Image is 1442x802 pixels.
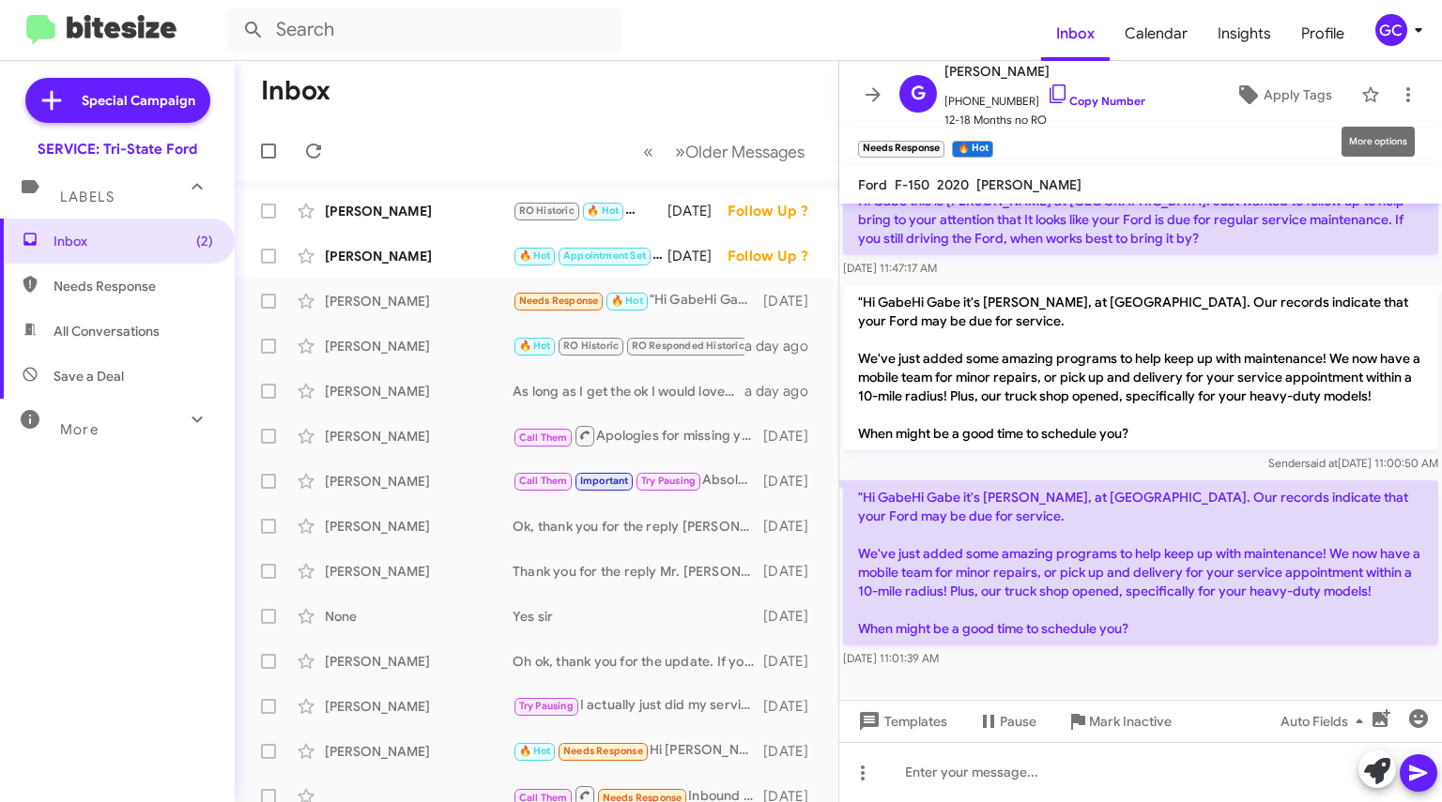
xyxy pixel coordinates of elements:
button: Apply Tags [1214,78,1352,112]
button: Mark Inactive [1051,704,1187,738]
div: Follow Up ? [728,202,823,220]
div: None [325,607,513,626]
span: Appointment Set [563,250,646,262]
div: [DATE] [763,742,823,761]
span: Ford [858,176,887,193]
button: Pause [962,704,1051,738]
p: "Hi GabeHi Gabe it's [PERSON_NAME], at [GEOGRAPHIC_DATA]. Our records indicate that your Ford may... [843,480,1438,645]
div: Follow Up ? [728,247,823,265]
button: Next [664,132,816,171]
span: « [643,140,653,163]
a: Copy Number [1047,94,1145,108]
p: Hi Gabe this is [PERSON_NAME] at [GEOGRAPHIC_DATA]. Just wanted to follow up to help bring to you... [843,184,1438,255]
div: I actually just did my service [DATE]. I'll keep you in mind for the next one. [513,695,763,717]
div: [PERSON_NAME] [325,247,513,265]
span: (2) [196,232,213,250]
span: More [60,421,99,438]
a: Special Campaign [25,78,210,123]
span: 12-18 Months no RO [944,111,1145,129]
div: [PERSON_NAME] [325,202,513,220]
div: [PERSON_NAME] [325,472,513,491]
span: F-150 [895,176,929,193]
span: 2020 [937,176,969,193]
span: Needs Response [54,277,213,295]
span: Call Them [519,431,568,444]
span: RO Responded Historic [632,340,744,352]
div: Yes sir [513,335,744,356]
div: a day ago [744,382,823,401]
span: Special Campaign [82,91,195,110]
span: Mark Inactive [1089,704,1172,738]
div: "Hi GabeHi Gabe it's [PERSON_NAME], at [GEOGRAPHIC_DATA]. Our records indicate that your Ford may... [513,290,763,311]
div: a day ago [744,337,823,356]
span: [DATE] 11:01:39 AM [843,651,939,665]
small: 🔥 Hot [952,141,992,158]
span: Try Pausing [519,700,574,712]
span: Calendar [1110,7,1203,61]
div: [PERSON_NAME] [325,652,513,671]
a: Inbox [1041,7,1110,61]
span: [PERSON_NAME] [976,176,1081,193]
div: [DATE] [763,517,823,536]
span: G [911,79,926,109]
span: RO Historic [563,340,619,352]
span: [DATE] 11:47:17 AM [843,261,937,275]
span: RO Historic [519,204,575,217]
div: [PERSON_NAME] [325,382,513,401]
span: Try Pausing [641,475,696,487]
div: [DATE] [763,562,823,581]
div: [DATE] [763,472,823,491]
h1: Inbox [261,76,330,106]
span: Auto Fields [1281,704,1371,738]
div: GC [1375,14,1407,46]
button: Auto Fields [1266,704,1386,738]
span: Important [580,475,629,487]
span: 🔥 Hot [519,745,551,757]
div: [DATE] [763,607,823,626]
span: said at [1305,456,1338,470]
span: 🔥 Hot [519,340,551,352]
div: Oh ok, thank you for the update. If you ever own another Ford and need assistance please don't he... [513,652,763,671]
div: Yes sir [513,607,763,626]
span: [PERSON_NAME] [944,60,1145,83]
span: 🔥 Hot [519,250,551,262]
div: Absolutely, just let us know when works best for you! [513,470,763,492]
span: [PHONE_NUMBER] [944,83,1145,111]
div: Thank you for the reply Mr. [PERSON_NAME], if we can ever help please don't hesitate to reach out! [513,562,763,581]
button: GC [1359,14,1421,46]
button: Previous [632,132,665,171]
a: Insights [1203,7,1286,61]
div: [PERSON_NAME] [325,292,513,310]
span: 🔥 Hot [611,295,643,307]
div: [DATE] [763,292,823,310]
div: [PERSON_NAME] [325,337,513,356]
span: Templates [854,704,947,738]
span: Needs Response [519,295,599,307]
div: [PERSON_NAME] [325,697,513,716]
span: Labels [60,189,115,205]
div: As long as I get the ok I would love to do that for you [PERSON_NAME], Let me run that up the fla... [513,382,744,401]
div: [DATE] [763,427,823,446]
span: Older Messages [685,142,805,162]
span: Pause [1000,704,1036,738]
div: Hi [PERSON_NAME], I'm not due for a while. Susquehanna came to the house & did it in the Spring. ... [513,740,763,762]
div: [DATE] [763,697,823,716]
small: Needs Response [858,141,944,158]
div: [PERSON_NAME] [325,742,513,761]
button: Templates [839,704,962,738]
span: Apply Tags [1264,78,1332,112]
span: » [675,140,685,163]
div: Thank you for the update [PERSON_NAME], if you ever have a Ford and need assistance please dont h... [513,200,667,221]
div: [DATE] [667,202,728,220]
div: Ok, thank you for the reply [PERSON_NAME], if we can ever help in the future please don't hesitat... [513,517,763,536]
span: Profile [1286,7,1359,61]
p: "Hi GabeHi Gabe it's [PERSON_NAME], at [GEOGRAPHIC_DATA]. Our records indicate that your Ford may... [843,285,1438,450]
div: SERVICE: Tri-State Ford [38,140,197,159]
div: [PERSON_NAME] [325,517,513,536]
div: More options [1342,127,1415,157]
div: [PERSON_NAME] [325,427,513,446]
nav: Page navigation example [633,132,816,171]
span: Needs Response [563,745,643,757]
